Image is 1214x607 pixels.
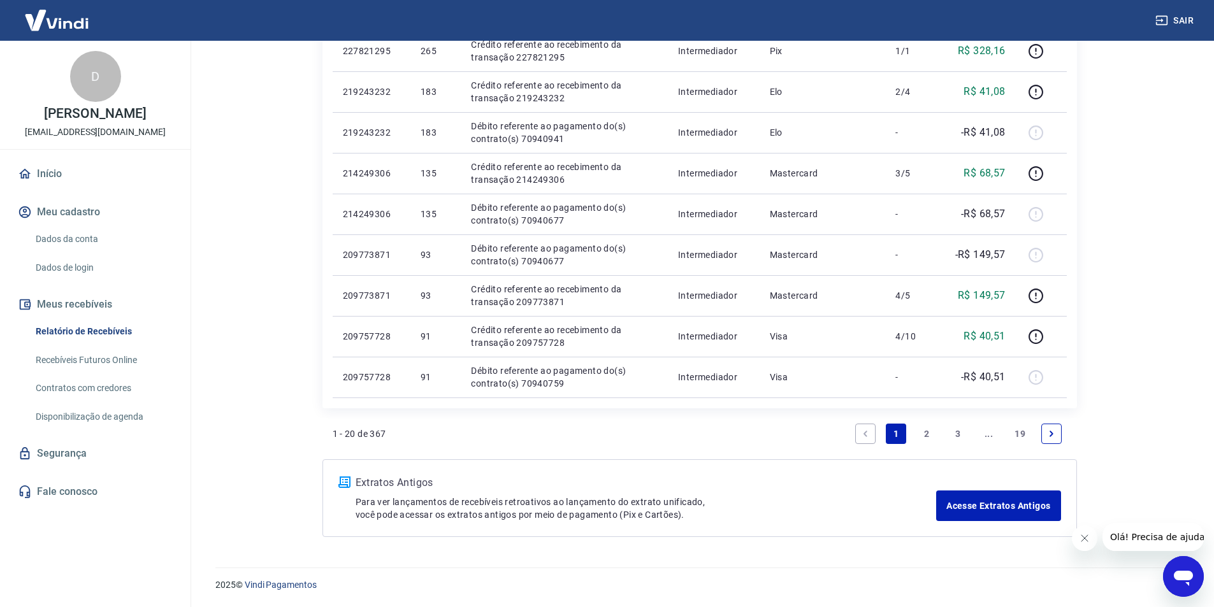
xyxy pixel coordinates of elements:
[678,45,749,57] p: Intermediador
[471,38,658,64] p: Crédito referente ao recebimento da transação 227821295
[961,125,1006,140] p: -R$ 41,08
[343,85,400,98] p: 219243232
[770,85,876,98] p: Elo
[1153,9,1199,32] button: Sair
[15,478,175,506] a: Fale conosco
[850,418,1067,449] ul: Pagination
[421,85,451,98] p: 183
[31,318,175,345] a: Relatório de Recebíveis
[421,45,451,57] p: 265
[421,371,451,383] p: 91
[421,208,451,220] p: 135
[338,476,350,488] img: ícone
[1163,556,1204,597] iframe: Botão para abrir a janela de mensagens
[770,330,876,343] p: Visa
[31,347,175,373] a: Recebíveis Futuros Online
[770,167,876,180] p: Mastercard
[895,167,933,180] p: 3/5
[15,439,175,468] a: Segurança
[15,160,175,188] a: Início
[678,85,749,98] p: Intermediador
[1009,424,1030,444] a: Page 19
[770,371,876,383] p: Visa
[964,166,1005,181] p: R$ 68,57
[886,424,906,444] a: Page 1 is your current page
[343,45,400,57] p: 227821295
[678,126,749,139] p: Intermediador
[343,167,400,180] p: 214249306
[770,208,876,220] p: Mastercard
[678,289,749,302] p: Intermediador
[1072,525,1097,551] iframe: Fechar mensagem
[70,51,121,102] div: D
[979,424,999,444] a: Jump forward
[964,329,1005,344] p: R$ 40,51
[770,248,876,261] p: Mastercard
[964,84,1005,99] p: R$ 41,08
[895,208,933,220] p: -
[356,496,937,521] p: Para ver lançamentos de recebíveis retroativos ao lançamento do extrato unificado, você pode aces...
[215,578,1183,592] p: 2025 ©
[678,330,749,343] p: Intermediador
[8,9,107,19] span: Olá! Precisa de ajuda?
[245,580,317,590] a: Vindi Pagamentos
[678,371,749,383] p: Intermediador
[343,330,400,343] p: 209757728
[1102,523,1204,551] iframe: Mensagem da empresa
[31,255,175,281] a: Dados de login
[955,247,1006,262] p: -R$ 149,57
[678,208,749,220] p: Intermediador
[15,198,175,226] button: Meu cadastro
[343,126,400,139] p: 219243232
[471,201,658,227] p: Débito referente ao pagamento do(s) contrato(s) 70940677
[421,167,451,180] p: 135
[895,45,933,57] p: 1/1
[678,248,749,261] p: Intermediador
[471,364,658,390] p: Débito referente ao pagamento do(s) contrato(s) 70940759
[471,161,658,186] p: Crédito referente ao recebimento da transação 214249306
[895,126,933,139] p: -
[31,375,175,401] a: Contratos com credores
[356,475,937,490] p: Extratos Antigos
[421,330,451,343] p: 91
[895,289,933,302] p: 4/5
[31,404,175,430] a: Disponibilização de agenda
[961,369,1006,385] p: -R$ 40,51
[770,126,876,139] p: Elo
[770,45,876,57] p: Pix
[948,424,968,444] a: Page 3
[343,248,400,261] p: 209773871
[471,324,658,349] p: Crédito referente ao recebimento da transação 209757728
[421,248,451,261] p: 93
[31,226,175,252] a: Dados da conta
[855,424,876,444] a: Previous page
[343,208,400,220] p: 214249306
[421,289,451,302] p: 93
[936,490,1060,521] a: Acesse Extratos Antigos
[333,427,386,440] p: 1 - 20 de 367
[958,43,1006,59] p: R$ 328,16
[15,1,98,39] img: Vindi
[15,290,175,318] button: Meus recebíveis
[343,289,400,302] p: 209773871
[471,283,658,308] p: Crédito referente ao recebimento da transação 209773871
[895,85,933,98] p: 2/4
[421,126,451,139] p: 183
[961,206,1006,222] p: -R$ 68,57
[343,371,400,383] p: 209757728
[471,242,658,268] p: Débito referente ao pagamento do(s) contrato(s) 70940677
[1041,424,1062,444] a: Next page
[895,248,933,261] p: -
[958,288,1006,303] p: R$ 149,57
[44,107,146,120] p: [PERSON_NAME]
[895,330,933,343] p: 4/10
[895,371,933,383] p: -
[770,289,876,302] p: Mastercard
[25,125,166,139] p: [EMAIL_ADDRESS][DOMAIN_NAME]
[471,79,658,104] p: Crédito referente ao recebimento da transação 219243232
[917,424,937,444] a: Page 2
[471,120,658,145] p: Débito referente ao pagamento do(s) contrato(s) 70940941
[678,167,749,180] p: Intermediador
